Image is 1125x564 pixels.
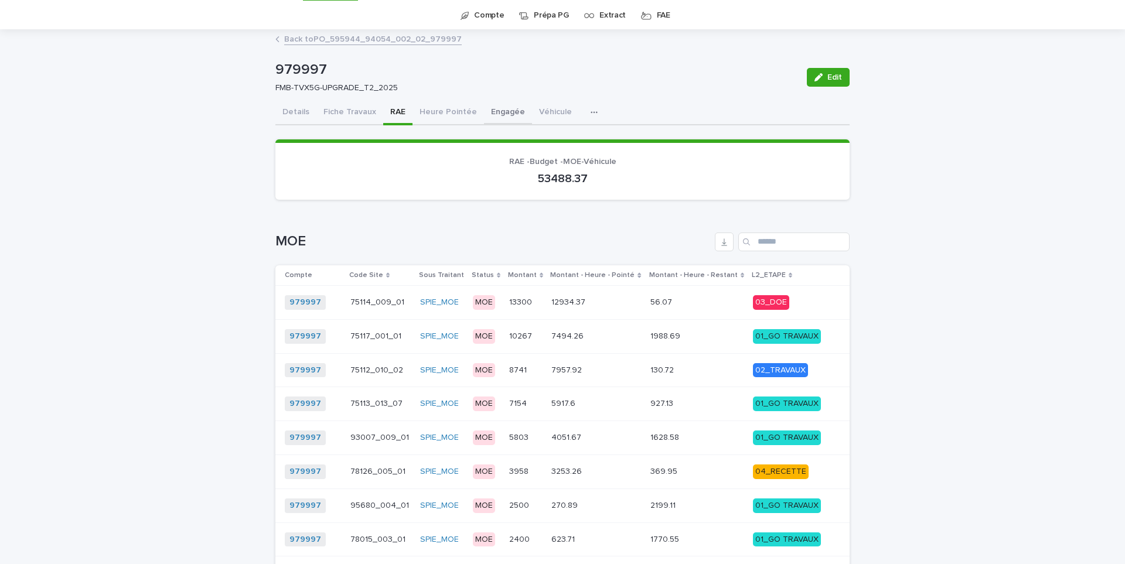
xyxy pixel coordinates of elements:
[650,498,678,511] p: 2199.11
[509,158,616,166] span: RAE -Budget -MOE-Véhicule
[420,501,459,511] a: SPIE_MOE
[752,269,786,282] p: L2_ETAPE
[551,430,584,443] p: 4051.67
[289,331,321,341] a: 979997
[275,387,850,421] tr: 979997 75113_013_0775113_013_07 SPIE_MOE MOE71547154 5917.65917.6 927.13927.13 01_GO TRAVAUX
[275,233,710,250] h1: MOE
[420,399,459,409] a: SPIE_MOE
[650,295,674,307] p: 56.07
[509,363,529,375] p: 8741
[275,522,850,556] tr: 979997 78015_003_0178015_003_01 SPIE_MOE MOE24002400 623.71623.71 1770.551770.55 01_GO TRAVAUX
[420,535,459,545] a: SPIE_MOE
[275,285,850,319] tr: 979997 75114_009_0175114_009_01 SPIE_MOE MOE1330013300 12934.3712934.37 56.0756.07 03_DOE
[473,363,495,378] div: MOE
[420,298,459,307] a: SPIE_MOE
[657,2,670,29] a: FAE
[289,433,321,443] a: 979997
[275,101,316,125] button: Details
[350,295,407,307] p: 75114_009_01
[551,498,580,511] p: 270.89
[349,269,383,282] p: Code Site
[420,467,459,477] a: SPIE_MOE
[473,532,495,547] div: MOE
[275,61,797,78] p: 979997
[472,269,494,282] p: Status
[551,363,584,375] p: 7957.92
[551,396,578,409] p: 5917.6
[509,498,531,511] p: 2500
[508,269,537,282] p: Montant
[473,396,495,411] div: MOE
[350,329,404,341] p: 75117_001_01
[473,430,495,445] div: MOE
[275,421,850,455] tr: 979997 93007_009_0193007_009_01 SPIE_MOE MOE58035803 4051.674051.67 1628.581628.58 01_GO TRAVAUX
[738,233,850,251] input: Search
[650,464,680,477] p: 369.95
[753,430,821,445] div: 01_GO TRAVAUX
[473,329,495,344] div: MOE
[350,532,408,545] p: 78015_003_01
[534,2,569,29] a: Prépa PG
[316,101,383,125] button: Fiche Travaux
[650,396,676,409] p: 927.13
[275,454,850,488] tr: 979997 78126_005_0178126_005_01 SPIE_MOE MOE39583958 3253.263253.26 369.95369.95 04_RECETTE
[753,363,808,378] div: 02_TRAVAUX
[289,365,321,375] a: 979997
[509,396,529,409] p: 7154
[650,329,683,341] p: 1988.69
[551,532,577,545] p: 623.71
[383,101,412,125] button: RAE
[753,295,789,310] div: 03_DOE
[599,2,626,29] a: Extract
[474,2,504,29] a: Compte
[550,269,635,282] p: Montant - Heure - Pointé
[509,532,532,545] p: 2400
[551,464,584,477] p: 3253.26
[753,329,821,344] div: 01_GO TRAVAUX
[551,295,588,307] p: 12934.37
[350,363,405,375] p: 75112_010_02
[650,532,681,545] p: 1770.55
[753,498,821,513] div: 01_GO TRAVAUX
[350,396,405,409] p: 75113_013_07
[473,498,495,513] div: MOE
[753,396,821,411] div: 01_GO TRAVAUX
[650,363,676,375] p: 130.72
[412,101,484,125] button: Heure Pointée
[484,101,532,125] button: Engagée
[284,32,462,45] a: Back toPO_595944_94054_002_02_979997
[509,430,531,443] p: 5803
[350,498,411,511] p: 95680_004_01
[473,295,495,310] div: MOE
[289,399,321,409] a: 979997
[420,331,459,341] a: SPIE_MOE
[420,365,459,375] a: SPIE_MOE
[289,501,321,511] a: 979997
[420,433,459,443] a: SPIE_MOE
[350,430,411,443] p: 93007_009_01
[649,269,738,282] p: Montant - Heure - Restant
[289,298,321,307] a: 979997
[275,353,850,387] tr: 979997 75112_010_0275112_010_02 SPIE_MOE MOE87418741 7957.927957.92 130.72130.72 02_TRAVAUX
[285,269,312,282] p: Compte
[350,464,408,477] p: 78126_005_01
[753,464,809,479] div: 04_RECETTE
[289,535,321,545] a: 979997
[419,269,464,282] p: Sous Traitant
[509,464,531,477] p: 3958
[275,83,793,93] p: FMB-TVX5G-UPGRADE_T2_2025
[289,467,321,477] a: 979997
[807,68,850,87] button: Edit
[753,532,821,547] div: 01_GO TRAVAUX
[827,73,842,81] span: Edit
[289,172,836,186] p: 53488.37
[551,329,586,341] p: 7494.26
[509,329,534,341] p: 10267
[532,101,579,125] button: Véhicule
[275,488,850,522] tr: 979997 95680_004_0195680_004_01 SPIE_MOE MOE25002500 270.89270.89 2199.112199.11 01_GO TRAVAUX
[473,464,495,479] div: MOE
[509,295,534,307] p: 13300
[650,430,681,443] p: 1628.58
[275,319,850,353] tr: 979997 75117_001_0175117_001_01 SPIE_MOE MOE1026710267 7494.267494.26 1988.691988.69 01_GO TRAVAUX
